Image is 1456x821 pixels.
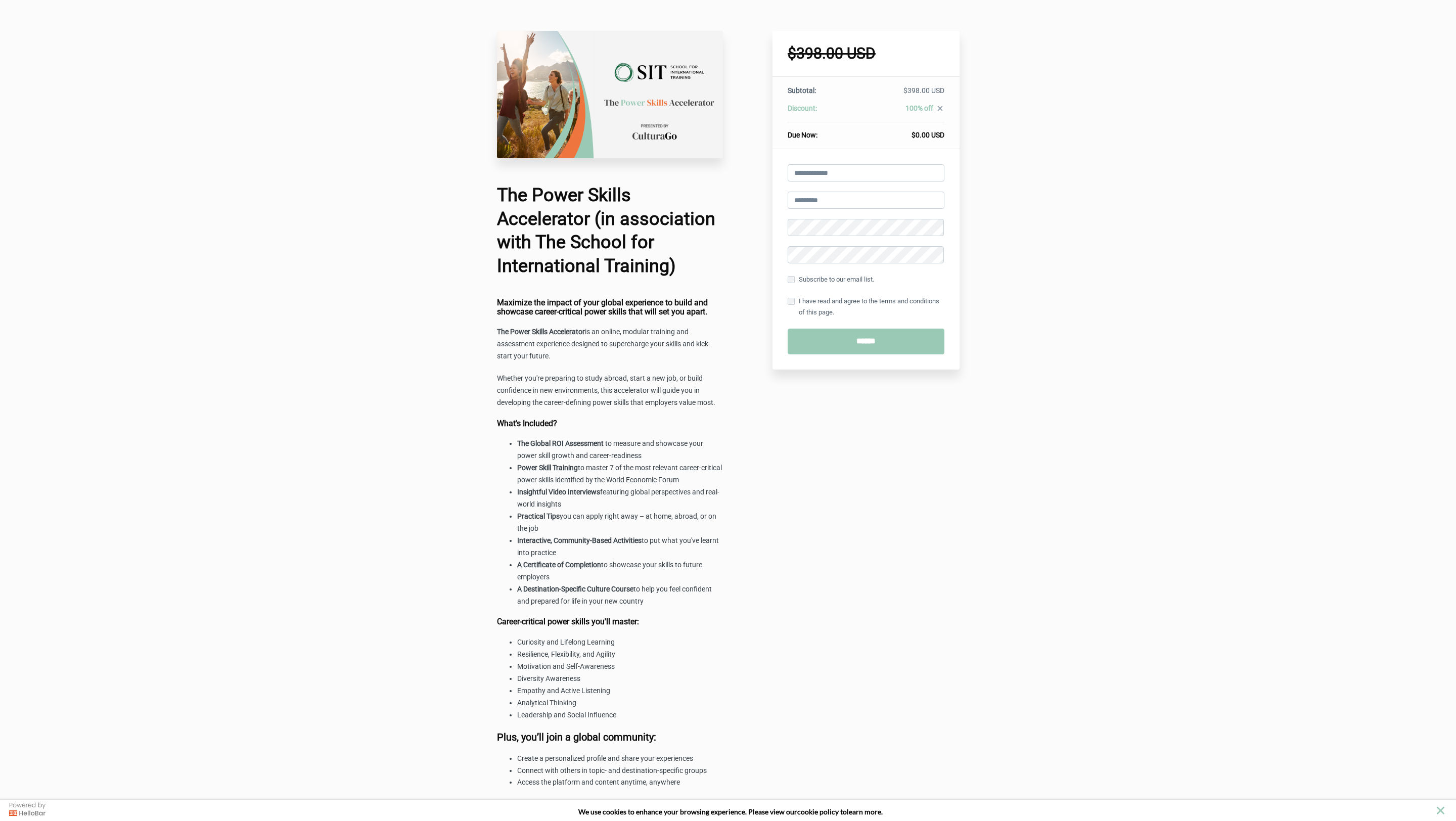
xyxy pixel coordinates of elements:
[517,649,723,661] li: Resilience, Flexibility, and Agility
[936,104,944,113] i: close
[788,46,944,61] h1: $398.00 USD
[517,561,601,569] strong: A Certificate of Completion
[497,617,723,626] h4: Career-critical power skills you'll master:
[840,807,847,816] strong: to
[517,511,723,535] li: you can apply right away – at home, abroad, or on the job
[578,807,797,816] span: We use cookies to enhance your browsing experience. Please view our
[517,438,723,462] li: to measure and showcase your power skill growth and career-readiness
[517,777,723,789] li: Access the platform and content anytime, anywhere
[517,462,723,486] li: to master 7 of the most relevant career-critical power skills identified by the World Economic Forum
[788,298,795,305] input: I have read and agree to the terms and conditions of this page.
[497,298,723,316] h4: Maximize the impact of your global experience to build and showcase career-critical power skills ...
[788,103,853,122] th: Discount:
[788,86,816,95] span: Subtotal:
[933,104,944,115] a: close
[853,85,944,103] td: $398.00 USD
[517,697,723,709] li: Analytical Thinking
[497,373,723,409] p: Whether you're preparing to study abroad, start a new job, or build confidence in new environment...
[517,559,723,583] li: to showcase your skills to future employers
[517,464,578,472] strong: Power Skill Training
[517,709,723,721] li: Leadership and Social Influence
[517,583,723,608] li: to help you feel confident and prepared for life in your new country
[797,807,839,816] a: cookie policy
[497,799,723,810] h3: Terms and Conditions:
[497,419,723,428] h4: What's Included?
[517,488,600,496] strong: Insightful Video Interviews
[788,274,874,285] label: Subscribe to our email list.
[517,662,615,670] span: Motivation and Self-Awareness
[912,131,944,139] span: $0.00 USD
[788,296,944,318] label: I have read and agree to the terms and conditions of this page.
[517,765,723,777] li: Connect with others in topic- and destination-specific groups
[497,31,723,158] img: 85fb1af-be62-5a2c-caf1-d0f1c43b8a70_The_School_for_International_Training.png
[517,512,560,520] strong: Practical Tips
[497,732,723,743] h3: Plus, you’ll join a global community:
[517,439,604,447] strong: The Global ROI Assessment
[788,122,853,141] th: Due Now:
[497,184,723,278] h1: The Power Skills Accelerator (in association with The School for International Training)
[517,536,642,544] strong: Interactive, Community-Based Activities
[788,276,795,283] input: Subscribe to our email list.
[497,328,585,336] strong: The Power Skills Accelerator
[517,585,633,593] strong: A Destination-Specific Culture Course
[1434,804,1447,817] button: close
[497,326,723,362] p: is an online, modular training and assessment experience designed to supercharge your skills and ...
[517,753,723,765] li: Create a personalized profile and share your experiences
[517,674,580,682] span: Diversity Awareness
[517,636,723,649] li: Curiosity and Lifelong Learning
[905,104,933,112] span: 100% off
[847,807,883,816] span: learn more.
[517,687,610,695] span: Empathy and Active Listening
[517,535,723,559] li: to put what you've learnt into practice
[517,486,723,511] li: featuring global perspectives and real-world insights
